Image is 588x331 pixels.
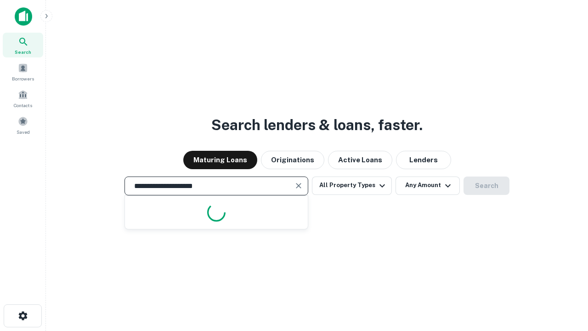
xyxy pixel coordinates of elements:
[261,151,324,169] button: Originations
[183,151,257,169] button: Maturing Loans
[3,59,43,84] a: Borrowers
[3,113,43,137] a: Saved
[312,177,392,195] button: All Property Types
[292,179,305,192] button: Clear
[396,177,460,195] button: Any Amount
[211,114,423,136] h3: Search lenders & loans, faster.
[3,86,43,111] a: Contacts
[542,257,588,302] iframe: Chat Widget
[3,33,43,57] a: Search
[328,151,392,169] button: Active Loans
[396,151,451,169] button: Lenders
[14,102,32,109] span: Contacts
[17,128,30,136] span: Saved
[15,7,32,26] img: capitalize-icon.png
[12,75,34,82] span: Borrowers
[15,48,31,56] span: Search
